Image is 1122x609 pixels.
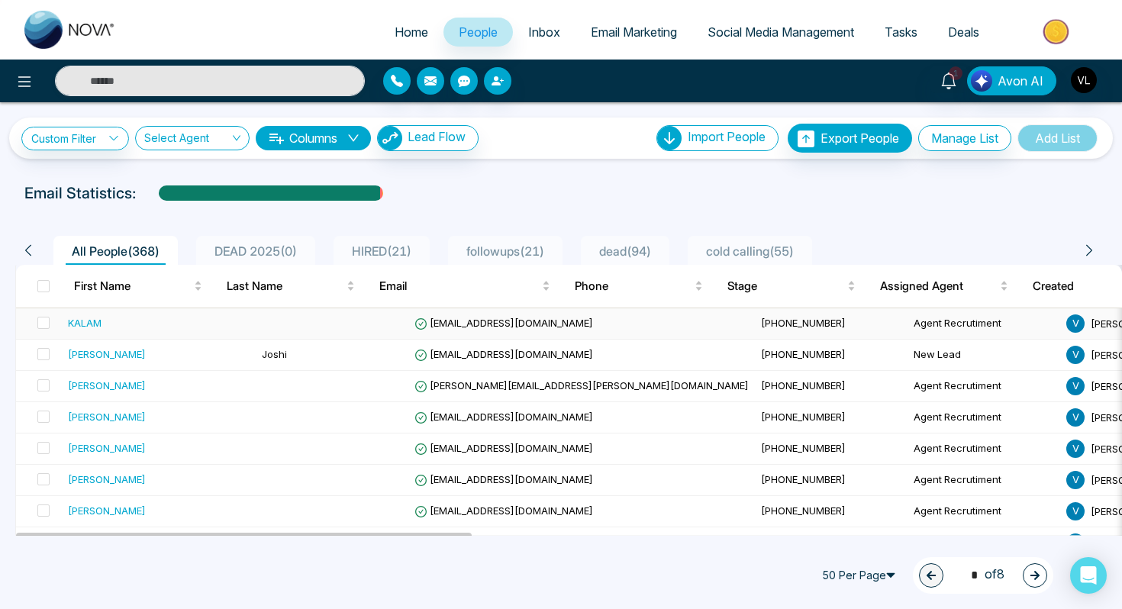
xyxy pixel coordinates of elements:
span: Import People [688,129,766,144]
div: [PERSON_NAME] [68,378,146,393]
td: Agent Recrutiment [908,371,1060,402]
span: [PHONE_NUMBER] [761,442,846,454]
span: V [1066,377,1085,395]
span: V [1066,408,1085,427]
span: [PHONE_NUMBER] [761,348,846,360]
img: Lead Flow [378,126,402,150]
span: [PHONE_NUMBER] [761,504,846,517]
div: [PERSON_NAME] [68,503,146,518]
th: Stage [715,265,868,308]
span: Joshi [262,348,287,360]
a: People [443,18,513,47]
span: Export People [821,130,899,146]
span: V [1066,502,1085,520]
a: Lead FlowLead Flow [371,125,479,151]
span: of 8 [962,565,1004,585]
img: Lead Flow [971,70,992,92]
span: People [459,24,498,40]
span: Email Marketing [591,24,677,40]
a: Deals [933,18,995,47]
span: Assigned Agent [880,277,997,295]
span: Stage [727,277,844,295]
th: First Name [62,265,214,308]
span: V [1066,533,1085,552]
span: [EMAIL_ADDRESS][DOMAIN_NAME] [414,473,593,485]
span: Lead Flow [408,129,466,144]
span: V [1066,471,1085,489]
span: Phone [575,277,692,295]
td: Agent Recrutiment [908,308,1060,340]
span: Tasks [885,24,917,40]
td: New Lead [908,340,1060,371]
span: Inbox [528,24,560,40]
a: Email Marketing [576,18,692,47]
span: Social Media Management [708,24,854,40]
span: [PERSON_NAME][EMAIL_ADDRESS][PERSON_NAME][DOMAIN_NAME] [414,379,749,391]
span: dead ( 94 ) [593,243,657,259]
td: Agent Recrutiment [908,465,1060,496]
a: Home [379,18,443,47]
img: User Avatar [1071,67,1097,93]
span: Last Name [227,277,343,295]
span: 50 Per Page [815,563,907,588]
a: Inbox [513,18,576,47]
span: [EMAIL_ADDRESS][DOMAIN_NAME] [414,504,593,517]
img: Nova CRM Logo [24,11,116,49]
span: Deals [948,24,979,40]
span: V [1066,346,1085,364]
div: KALAM [68,315,102,330]
a: Social Media Management [692,18,869,47]
span: Avon AI [998,72,1043,90]
td: Agent Recrutiment [908,496,1060,527]
button: Avon AI [967,66,1056,95]
div: [PERSON_NAME] [68,472,146,487]
button: Columnsdown [256,126,371,150]
span: [PHONE_NUMBER] [761,411,846,423]
span: [PHONE_NUMBER] [761,473,846,485]
span: V [1066,440,1085,458]
div: Open Intercom Messenger [1070,557,1107,594]
a: Tasks [869,18,933,47]
span: Home [395,24,428,40]
button: Manage List [918,125,1011,151]
td: Agent Recrutiment [908,527,1060,559]
th: Email [367,265,563,308]
span: [PHONE_NUMBER] [761,379,846,391]
span: 1 [949,66,962,80]
span: All People ( 368 ) [66,243,166,259]
button: Lead Flow [377,125,479,151]
a: Custom Filter [21,127,129,150]
th: Phone [563,265,715,308]
span: followups ( 21 ) [460,243,550,259]
td: Agent Recrutiment [908,402,1060,433]
span: [EMAIL_ADDRESS][DOMAIN_NAME] [414,411,593,423]
td: Agent Recrutiment [908,433,1060,465]
a: 1 [930,66,967,93]
div: [PERSON_NAME] [68,346,146,362]
span: down [347,132,359,144]
span: V [1066,314,1085,333]
button: Export People [788,124,912,153]
span: cold calling ( 55 ) [700,243,800,259]
span: [EMAIL_ADDRESS][DOMAIN_NAME] [414,442,593,454]
div: [PERSON_NAME] [68,440,146,456]
div: [PERSON_NAME] [68,409,146,424]
span: Email [379,277,539,295]
span: [EMAIL_ADDRESS][DOMAIN_NAME] [414,348,593,360]
img: Market-place.gif [1002,14,1113,49]
span: First Name [74,277,191,295]
span: [EMAIL_ADDRESS][DOMAIN_NAME] [414,317,593,329]
p: Email Statistics: [24,182,136,205]
th: Last Name [214,265,367,308]
span: [PHONE_NUMBER] [761,317,846,329]
span: HIRED ( 21 ) [346,243,418,259]
span: DEAD 2025 ( 0 ) [208,243,303,259]
th: Assigned Agent [868,265,1020,308]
